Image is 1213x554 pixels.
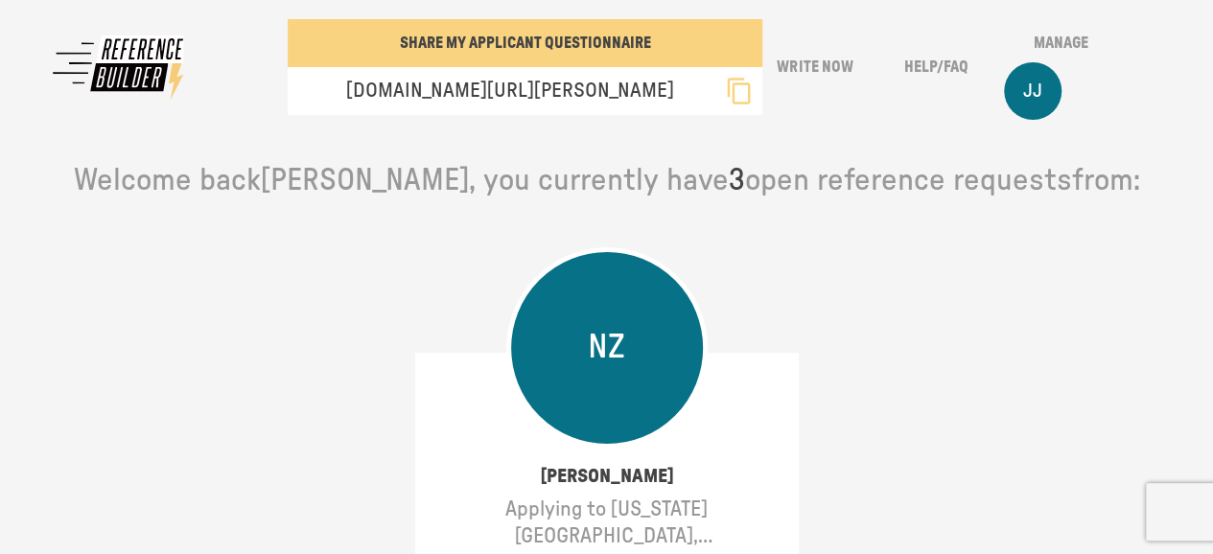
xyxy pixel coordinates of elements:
[762,43,868,91] button: Write Now
[588,326,625,370] p: NZ
[1004,67,1061,115] button: JJ
[1033,34,1087,54] p: Manage
[430,496,784,550] p: Applying to [US_STATE][GEOGRAPHIC_DATA], [GEOGRAPHIC_DATA], [GEOGRAPHIC_DATA] .
[1023,79,1042,104] p: JJ
[1004,19,1109,67] button: Manage
[430,457,784,496] p: [PERSON_NAME]
[729,165,745,196] span: 3
[48,32,192,104] img: reffy logo
[331,78,674,104] p: [DOMAIN_NAME][URL][PERSON_NAME]
[288,19,762,67] button: SHARE MY APPLICANT QUESTIONNAIRE
[45,161,1168,201] p: Welcome back [PERSON_NAME] , you currently have open reference requests from:
[883,43,989,91] button: Help/FAQ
